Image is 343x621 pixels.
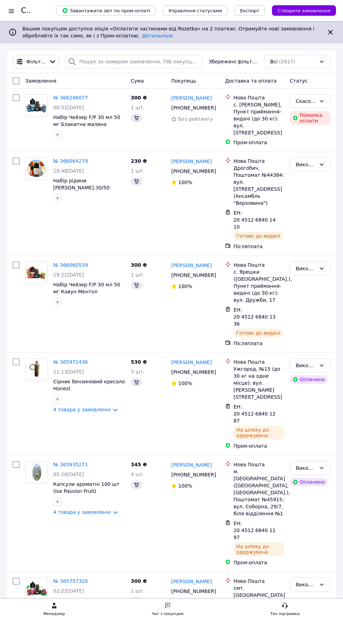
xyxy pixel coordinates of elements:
h1: Список замовлень [21,6,92,15]
img: Фото товару [26,265,47,280]
div: Виконано [296,581,316,588]
span: 100% [178,284,192,289]
div: Виконано [296,161,316,168]
div: Помилка оплати [290,111,330,125]
div: Пром-оплата [233,139,284,146]
a: [PERSON_NAME] [171,262,212,269]
span: 100% [178,381,192,386]
div: Готово до видачі [233,232,283,240]
span: Статус [290,78,308,84]
a: Фото товару [25,358,48,381]
a: 4 товара у замовленні [53,509,111,515]
span: Cума [131,78,144,84]
a: [PERSON_NAME] [171,359,212,366]
div: Нова Пошта [233,94,284,101]
span: ЕН: 20 4512 6840 1197 [233,521,275,540]
div: с. Ярешки ([GEOGRAPHIC_DATA].), Пункт приймання-видачі (до 30 кг): вул. Дружби, 17 [233,268,284,303]
a: № 366246077 [53,95,88,100]
div: Пром-оплата [233,559,284,566]
a: Фото товару [25,261,48,284]
div: Нова Пошта [233,578,284,585]
span: 4 шт. [131,472,145,477]
span: Покупець [171,78,196,84]
a: [PERSON_NAME] [171,578,212,585]
a: Набір Чейзер F/P 30 мл 50 мг Кавун Ментол [53,282,120,294]
div: м. [GEOGRAPHIC_DATA] ([GEOGRAPHIC_DATA], [GEOGRAPHIC_DATA].), Поштомат №45915: вул. Соборна, 29/7... [233,468,284,517]
span: 19:21[DATE] [53,272,84,278]
span: 05:26[DATE] [53,472,84,477]
span: 00:51[DATE] [53,105,84,110]
div: Післяплата [233,243,284,250]
div: Нова Пошта [233,158,284,165]
div: Скасовано [296,97,316,105]
div: Нова Пошта [233,261,284,268]
span: ЕН: 20 4512 6840 1287 [233,404,275,424]
div: Ужгород, №15 (до 30 кг на одне місце): вул. [PERSON_NAME][STREET_ADDRESS] [233,365,284,400]
span: (2817) [279,59,295,64]
a: Набір Чейзер F/P 30 мл 50 мг Вишня Ментол [53,598,120,610]
img: Фото товару [26,97,47,114]
a: Набір Чейзер F/P 30 мл 50 мг Блакитна малина [53,114,120,127]
div: На шляху до одержувача [233,542,284,556]
span: 300 ₴ [131,578,147,584]
span: 530 ₴ [131,359,147,365]
input: Пошук за номером замовлення, ПІБ покупця, номером телефону, Email, номером накладної [65,55,203,69]
div: [PHONE_NUMBER] [170,586,214,596]
div: [PHONE_NUMBER] [170,470,214,480]
span: Фільтри [26,58,46,65]
a: Набір рідини [PERSON_NAME].30/50 ml(Нью Йоркський чізкейк) [53,178,124,197]
button: Управління статусами [163,5,227,16]
a: Фото товару [25,158,48,180]
span: Вашим покупцям доступна опція «Оплатити частинами від Rozetka» на 2 платежі. Отримуйте нові замов... [22,26,314,39]
span: Створити замовлення [278,8,330,13]
div: [PHONE_NUMBER] [170,270,214,280]
span: 100% [178,483,192,489]
button: Створити замовлення [272,5,336,16]
span: Без рейтингу [178,116,213,122]
img: Фото товару [26,581,47,597]
span: ЕН: 20 4512 6840 1410 [233,210,275,230]
span: Всі [270,58,278,65]
a: № 365935271 [53,462,88,467]
div: Тех підтримка [270,610,300,617]
div: Нова Пошта [233,358,284,365]
span: Збережені фільтри: [209,58,258,65]
img: Фото товару [26,158,47,180]
div: Менеджер [43,610,65,617]
div: Оплачено [290,478,328,486]
img: Фото товару [28,359,45,381]
div: [PHONE_NUMBER] [170,166,214,176]
span: 345 ₴ [131,462,147,467]
span: Замовлення [25,78,56,84]
span: 230 ₴ [131,158,147,164]
div: Нова Пошта [233,461,284,468]
button: Експорт [234,5,265,16]
img: Фото товару [29,461,44,483]
span: Доставка та оплата [225,78,276,84]
span: 1 шт. [131,588,145,594]
span: 1 шт. [131,272,145,278]
span: 11:13[DATE] [53,369,84,375]
div: Оплачено [290,375,328,384]
a: № 366060539 [53,262,88,268]
a: № 365757320 [53,578,88,584]
div: Виконано [296,265,316,272]
div: Дрогобич, Поштомат №44384: вул. [STREET_ADDRESS] (Ансамбль "Верховина") [233,165,284,207]
div: Післяплата [233,340,284,347]
span: ЕН: 20 4512 6840 1336 [233,307,275,327]
div: Виконано [296,362,316,369]
span: 02:22[DATE] [53,588,84,594]
span: 1 шт. [131,105,145,110]
span: 300 ₴ [131,262,147,268]
a: [PERSON_NAME] [171,158,212,165]
div: [PHONE_NUMBER] [170,367,214,377]
a: Детальніше [142,33,173,39]
span: Завантажити звіт по пром-оплаті [62,7,150,14]
a: Створити замовлення [265,7,336,13]
span: Управління статусами [168,8,222,13]
a: Фото товару [25,461,48,483]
